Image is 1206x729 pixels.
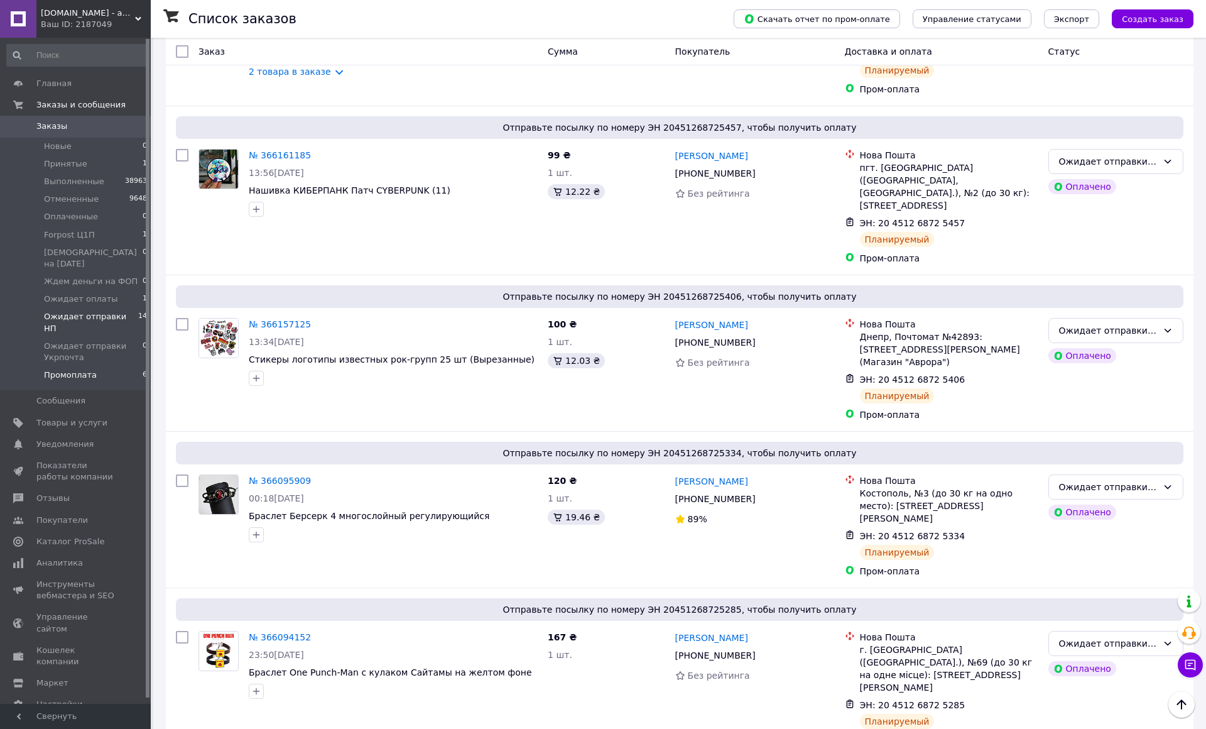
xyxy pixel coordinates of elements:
[860,474,1038,487] div: Нова Пошта
[249,667,532,677] a: Браслет One Punch-Man с кулаком Сайтамы на желтом фоне
[138,311,147,334] span: 14
[36,645,116,667] span: Кошелек компании
[688,358,750,368] span: Без рейтинга
[143,141,147,152] span: 0
[1059,480,1158,494] div: Ожидает отправки НП
[249,168,304,178] span: 13:56[DATE]
[548,150,570,160] span: 99 ₴
[860,565,1038,578] div: Пром-оплата
[41,19,151,30] div: Ваш ID: 2187049
[36,515,88,526] span: Покупатели
[44,276,138,287] span: Ждем деньги на ФОП
[249,185,450,195] span: Нашивка КИБЕРПАНК Патч CYBERPUNK (11)
[744,13,890,25] span: Скачать отчет по пром-оплате
[199,319,238,358] img: Фото товару
[143,370,147,381] span: 6
[249,150,311,160] a: № 366161185
[1178,652,1203,677] button: Чат с покупателем
[36,78,72,89] span: Главная
[143,158,147,170] span: 1
[1112,9,1193,28] button: Создать заказ
[860,531,965,541] span: ЭН: 20 4512 6872 5334
[181,290,1178,303] span: Отправьте посылку по номеру ЭН 20451268725406, чтобы получить оплату
[198,318,239,358] a: Фото товару
[860,545,935,560] div: Планируемый
[860,388,935,403] div: Планируемый
[36,557,83,569] span: Аналитика
[41,8,135,19] span: you-love-shop.com.ua - атрибутика, сувениры и украшения
[860,375,965,385] span: ЭН: 20 4512 6872 5406
[36,99,126,111] span: Заказы и сообщения
[44,311,138,334] span: Ожидает отправки НП
[44,176,104,187] span: Выполненные
[1059,324,1158,337] div: Ожидает отправки НП
[675,475,748,488] a: [PERSON_NAME]
[675,632,748,644] a: [PERSON_NAME]
[548,510,605,525] div: 19.46 ₴
[143,293,147,305] span: 1
[36,439,94,450] span: Уведомления
[36,395,85,407] span: Сообщения
[675,150,748,162] a: [PERSON_NAME]
[44,211,98,222] span: Оплаченные
[688,671,750,681] span: Без рейтинга
[6,44,148,67] input: Поиск
[203,632,234,671] img: Фото товару
[548,184,605,199] div: 12.22 ₴
[249,354,535,364] a: Стикеры логотипы известных рок-групп 25 шт (Вырезанные)
[1059,155,1158,168] div: Ожидает отправки НП
[860,218,965,228] span: ЭН: 20 4512 6872 5457
[1044,9,1099,28] button: Экспорт
[860,83,1038,96] div: Пром-оплата
[36,121,67,132] span: Заказы
[36,611,116,634] span: Управление сайтом
[548,632,577,642] span: 167 ₴
[860,631,1038,644] div: Нова Пошта
[143,276,147,287] span: 0
[44,370,97,381] span: Промоплата
[1048,505,1116,520] div: Оплачено
[860,408,1038,421] div: Пром-оплата
[1099,13,1193,23] a: Создать заказ
[860,700,965,710] span: ЭН: 20 4512 6872 5285
[249,632,311,642] a: № 366094152
[675,337,756,348] span: [PHONE_NUMBER]
[923,14,1021,24] span: Управление статусами
[198,474,239,515] a: Фото товару
[548,337,572,347] span: 1 шт.
[1048,47,1080,57] span: Статус
[1122,14,1183,24] span: Создать заказ
[188,11,296,26] h1: Список заказов
[1054,14,1089,24] span: Экспорт
[1168,691,1195,718] button: Наверх
[675,494,756,504] span: [PHONE_NUMBER]
[548,168,572,178] span: 1 шт.
[198,631,239,671] a: Фото товару
[199,150,238,189] img: Фото товару
[675,319,748,331] a: [PERSON_NAME]
[44,141,72,152] span: Новые
[36,579,116,601] span: Инструменты вебмастера и SEO
[688,514,707,524] span: 89%
[734,9,900,28] button: Скачать отчет по пром-оплате
[548,650,572,660] span: 1 шт.
[860,714,935,729] div: Планируемый
[249,67,331,77] a: 2 товара в заказе
[860,487,1038,525] div: Костополь, №3 (до 30 кг на одно место): [STREET_ADDRESS][PERSON_NAME]
[36,417,107,429] span: Товары и услуги
[860,162,1038,212] div: пгт. [GEOGRAPHIC_DATA] ([GEOGRAPHIC_DATA], [GEOGRAPHIC_DATA].), №2 (до 30 кг): [STREET_ADDRESS]
[675,47,731,57] span: Покупатель
[548,47,578,57] span: Сумма
[845,47,932,57] span: Доставка и оплата
[249,511,489,521] a: Браслет Берсерк 4 многослойный регулирующийся
[249,337,304,347] span: 13:34[DATE]
[44,341,143,363] span: Ожидает отправки Укрпочта
[44,247,143,270] span: [DEMOGRAPHIC_DATA] на [DATE]
[44,194,99,205] span: Отмененные
[36,460,116,483] span: Показатели работы компании
[143,247,147,270] span: 0
[1048,179,1116,194] div: Оплачено
[44,229,95,241] span: Forpost Ц1П
[860,149,1038,162] div: Нова Пошта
